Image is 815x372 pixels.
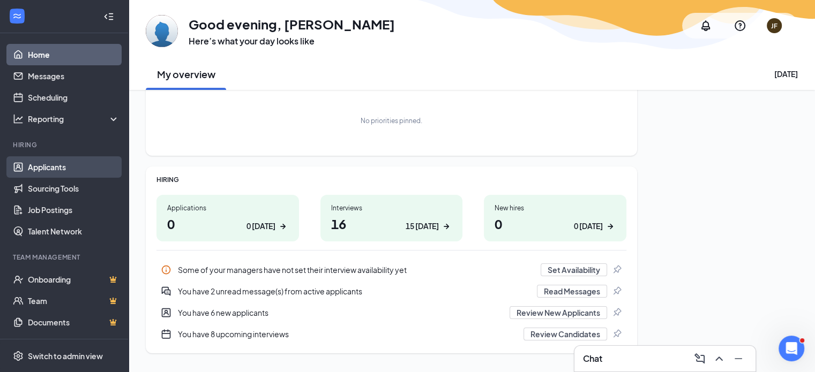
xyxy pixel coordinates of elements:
[161,264,171,275] svg: Info
[406,221,439,232] div: 15 [DATE]
[583,353,602,365] h3: Chat
[605,221,616,232] svg: ArrowRight
[156,259,626,280] div: Some of your managers have not set their interview availability yet
[495,215,616,233] h1: 0
[156,280,626,302] div: You have 2 unread message(s) from active applicants
[361,116,422,125] div: No priorities pinned.
[537,285,607,298] button: Read Messages
[178,286,530,297] div: You have 2 unread message(s) from active applicants
[156,302,626,323] div: You have 6 new applicants
[161,286,171,297] svg: DoubleChatActive
[774,69,798,79] div: [DATE]
[28,44,119,65] a: Home
[495,203,616,212] div: New hires
[611,286,622,297] svg: Pin
[730,350,747,367] button: Minimize
[161,329,171,339] svg: CalendarNew
[28,269,119,290] a: OnboardingCrown
[13,351,24,361] svg: Settings
[156,195,299,241] a: Applications00 [DATE]ArrowRight
[156,302,626,323] a: UserEntityYou have 6 new applicantsReview New ApplicantsPin
[611,307,622,318] svg: Pin
[278,221,288,232] svg: ArrowRight
[713,352,726,365] svg: ChevronUp
[28,156,119,178] a: Applicants
[157,67,215,81] h2: My overview
[331,215,452,233] h1: 16
[28,199,119,221] a: Job Postings
[541,263,607,276] button: Set Availability
[320,195,463,241] a: Interviews1615 [DATE]ArrowRight
[12,11,23,21] svg: WorkstreamLogo
[156,175,626,184] div: HIRING
[103,11,114,22] svg: Collapse
[178,264,534,275] div: Some of your managers have not set their interview availability yet
[156,323,626,345] div: You have 8 upcoming interviews
[441,221,452,232] svg: ArrowRight
[693,352,706,365] svg: ComposeMessage
[246,221,275,232] div: 0 [DATE]
[711,350,728,367] button: ChevronUp
[189,15,395,33] h1: Good evening, [PERSON_NAME]
[178,329,517,339] div: You have 8 upcoming interviews
[484,195,626,241] a: New hires00 [DATE]ArrowRight
[691,350,708,367] button: ComposeMessage
[28,65,119,87] a: Messages
[732,352,745,365] svg: Minimize
[574,221,603,232] div: 0 [DATE]
[28,333,119,354] a: SurveysCrown
[28,113,120,124] div: Reporting
[28,221,119,242] a: Talent Network
[28,178,119,199] a: Sourcing Tools
[189,35,395,47] h3: Here’s what your day looks like
[178,307,503,318] div: You have 6 new applicants
[331,203,452,212] div: Interviews
[167,215,288,233] h1: 0
[156,259,626,280] a: InfoSome of your managers have not set their interview availability yetSet AvailabilityPin
[779,336,804,361] iframe: Intercom live chat
[611,329,622,339] svg: Pin
[13,113,24,124] svg: Analysis
[156,280,626,302] a: DoubleChatActiveYou have 2 unread message(s) from active applicantsRead MessagesPin
[524,328,607,340] button: Review Candidates
[156,323,626,345] a: CalendarNewYou have 8 upcoming interviewsReview CandidatesPin
[13,253,117,262] div: Team Management
[28,87,119,108] a: Scheduling
[611,264,622,275] svg: Pin
[167,203,288,212] div: Applications
[771,21,777,31] div: JF
[13,140,117,149] div: Hiring
[28,351,103,361] div: Switch to admin view
[146,15,178,47] img: Jeremy Faneca
[161,307,171,318] svg: UserEntity
[510,306,607,319] button: Review New Applicants
[699,19,712,32] svg: Notifications
[28,290,119,312] a: TeamCrown
[28,312,119,333] a: DocumentsCrown
[734,19,746,32] svg: QuestionInfo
